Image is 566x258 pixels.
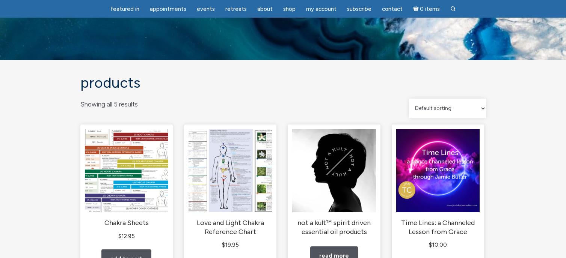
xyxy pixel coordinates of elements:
span: Events [197,6,215,12]
span: My Account [306,6,337,12]
a: Cart0 items [409,1,445,16]
img: not a kult™ spirit driven essential oil products [292,129,376,212]
span: Appointments [150,6,186,12]
p: Showing all 5 results [80,99,138,110]
a: My Account [302,2,341,16]
bdi: 10.00 [429,241,447,248]
a: Events [192,2,219,16]
a: Contact [377,2,407,16]
h2: not a kult™ spirit driven essential oil products [292,219,376,236]
a: About [253,2,277,16]
span: Subscribe [347,6,371,12]
a: not a kult™ spirit driven essential oil products [292,129,376,236]
img: Time Lines: a Channeled Lesson from Grace [396,129,480,212]
span: About [257,6,273,12]
select: Shop order [409,99,486,118]
span: Contact [382,6,403,12]
span: $ [118,233,122,240]
a: Love and Light Chakra Reference Chart $19.95 [189,129,272,250]
i: Cart [413,6,420,12]
bdi: 12.95 [118,233,135,240]
a: Retreats [221,2,251,16]
span: $ [429,241,432,248]
span: Shop [283,6,296,12]
h2: Chakra Sheets [85,219,168,228]
a: Shop [279,2,300,16]
h2: Love and Light Chakra Reference Chart [189,219,272,236]
img: Chakra Sheets [85,129,168,212]
a: Time Lines: a Channeled Lesson from Grace $10.00 [396,129,480,250]
bdi: 19.95 [222,241,239,248]
h2: Time Lines: a Channeled Lesson from Grace [396,219,480,236]
a: Chakra Sheets $12.95 [85,129,168,241]
span: $ [222,241,225,248]
a: featured in [106,2,144,16]
span: featured in [110,6,139,12]
span: Retreats [225,6,247,12]
a: Appointments [145,2,191,16]
span: 0 items [420,6,440,12]
h1: Products [80,75,486,91]
a: Subscribe [343,2,376,16]
img: Love and Light Chakra Reference Chart [189,129,272,212]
